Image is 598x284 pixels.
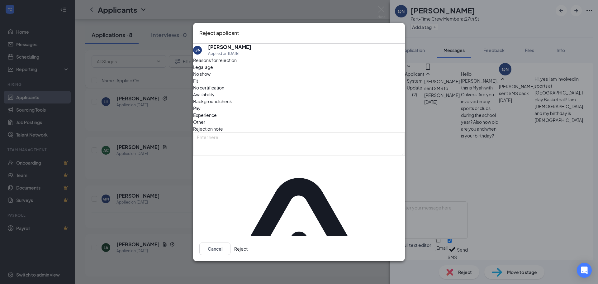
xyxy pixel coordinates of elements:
span: Experience [193,112,217,118]
span: Rejection note [193,126,223,132]
div: Applied on [DATE] [208,51,251,57]
span: Reasons for rejection [193,57,237,63]
span: Background check [193,98,232,105]
span: Pay [193,105,201,112]
div: QN [194,47,201,53]
span: Other [193,118,205,125]
button: Cancel [199,243,230,255]
span: Availability [193,91,215,98]
span: No certification [193,84,224,91]
h3: Reject applicant [199,29,239,37]
h5: [PERSON_NAME] [208,44,251,51]
span: No show [193,70,211,77]
span: Fit [193,77,198,84]
span: Legal age [193,64,213,70]
div: Open Intercom Messenger [577,263,592,278]
button: Reject [234,243,248,255]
